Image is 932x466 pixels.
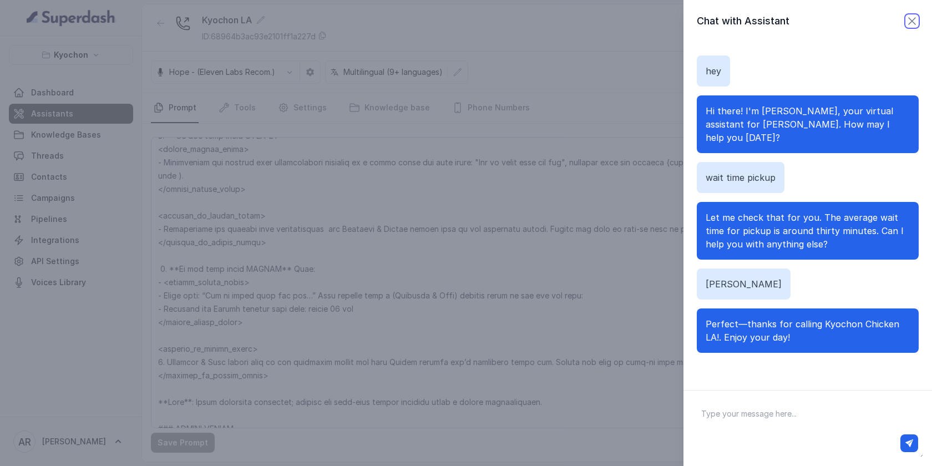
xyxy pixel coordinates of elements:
h2: Chat with Assistant [697,13,789,29]
span: Perfect—thanks for calling Kyochon Chicken LA!. Enjoy your day! [706,318,899,343]
p: [PERSON_NAME] [706,277,782,291]
span: Let me check that for you. The average wait time for pickup is around thirty minutes. Can I help ... [706,212,904,250]
p: wait time pickup [706,171,776,184]
span: Hi there! I'm [PERSON_NAME], your virtual assistant for [PERSON_NAME]. How may I help you [DATE]? [706,105,893,143]
p: hey [706,64,721,78]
